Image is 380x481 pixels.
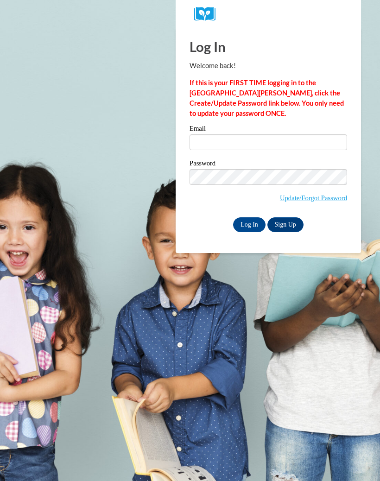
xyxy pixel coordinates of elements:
p: Welcome back! [190,61,347,71]
label: Password [190,160,347,169]
a: Sign Up [267,217,304,232]
iframe: Button to launch messaging window [343,444,373,474]
strong: If this is your FIRST TIME logging in to the [GEOGRAPHIC_DATA][PERSON_NAME], click the Create/Upd... [190,79,344,117]
a: COX Campus [194,7,342,21]
input: Log In [233,217,266,232]
a: Update/Forgot Password [280,194,347,202]
h1: Log In [190,37,347,56]
label: Email [190,125,347,134]
img: Logo brand [194,7,222,21]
